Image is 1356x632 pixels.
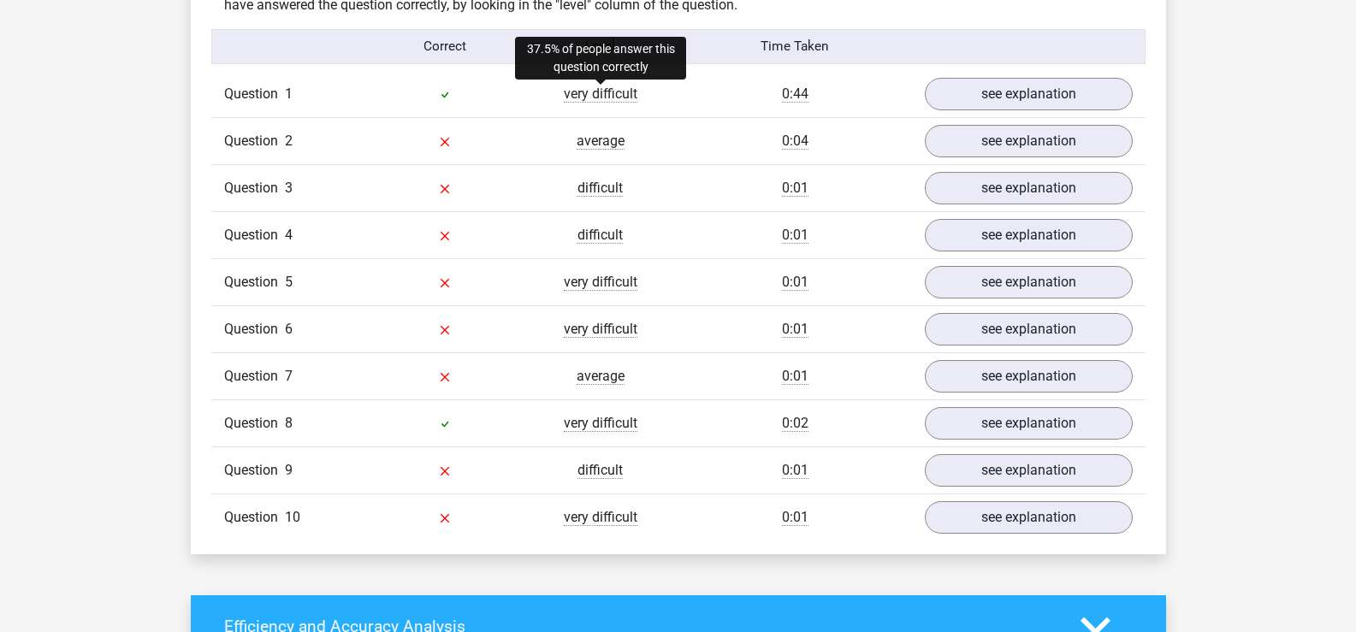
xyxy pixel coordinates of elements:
span: very difficult [564,86,637,103]
span: average [577,133,625,150]
span: 7 [285,368,293,384]
span: Question [224,413,285,434]
div: 37.5% of people answer this question correctly [515,37,686,80]
a: see explanation [925,125,1133,157]
span: average [577,368,625,385]
a: see explanation [925,407,1133,440]
span: 4 [285,227,293,243]
span: difficult [577,227,623,244]
span: Question [224,366,285,387]
span: very difficult [564,321,637,338]
span: 0:01 [782,180,808,197]
span: very difficult [564,415,637,432]
span: difficult [577,462,623,479]
a: see explanation [925,266,1133,298]
span: Question [224,84,285,104]
span: 0:01 [782,368,808,385]
span: very difficult [564,274,637,291]
span: 0:01 [782,321,808,338]
a: see explanation [925,360,1133,393]
span: 10 [285,509,300,525]
span: Question [224,319,285,340]
span: Question [224,272,285,292]
span: 6 [285,321,293,337]
div: Correct [367,37,523,56]
span: 3 [285,180,293,196]
span: 0:04 [782,133,808,150]
span: 2 [285,133,293,149]
span: Question [224,225,285,245]
a: see explanation [925,313,1133,346]
span: 1 [285,86,293,102]
span: 9 [285,462,293,478]
span: 0:44 [782,86,808,103]
span: very difficult [564,509,637,526]
a: see explanation [925,172,1133,204]
span: 0:02 [782,415,808,432]
span: 8 [285,415,293,431]
span: Question [224,507,285,528]
span: difficult [577,180,623,197]
a: see explanation [925,454,1133,487]
a: see explanation [925,501,1133,534]
a: see explanation [925,219,1133,251]
span: 0:01 [782,227,808,244]
span: 0:01 [782,274,808,291]
span: 0:01 [782,462,808,479]
span: Question [224,460,285,481]
span: Question [224,178,285,198]
a: see explanation [925,78,1133,110]
span: Question [224,131,285,151]
span: 5 [285,274,293,290]
span: 0:01 [782,509,808,526]
div: Time Taken [678,37,911,56]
